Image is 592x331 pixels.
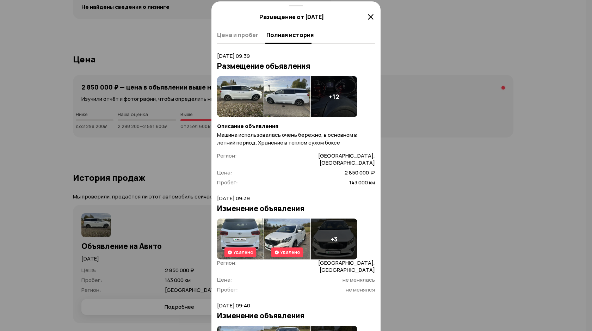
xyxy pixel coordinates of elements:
span: Полная история [266,31,314,38]
img: 1.P3WerraMZbAqjZteL8l-d5bok94eaaWsEDX3_xxo9KocPKWpSTX1qhs6qatOPKD6TT73qyg.4u8_80K4Bg3LHZHXPjG8NEJ... [264,76,310,117]
span: Пробег: [217,286,267,293]
p: [DATE] 09:39 [217,195,375,202]
span: не менялась [343,276,375,283]
span: Машина использовалась очень бережно, в основном в летний период. Хранение в теплом сухом боксе [217,131,357,146]
img: 1.TUUw27aMF4CE-OlugdhVSTid4e7kTNKatkDVz7Yb15iyQdCcvkqAz-Me1p6yTdTM5xyGnIY.O0m9YdcgK4pKrRYtuKtcuyA... [217,76,264,117]
span: Регион: [217,152,267,166]
h3: Изменение объявления [217,311,375,320]
h4: Описание объявления [217,123,375,130]
p: [DATE] 09:40 [217,302,375,309]
span: Пробег: [217,179,267,186]
span: Цена и пробег [217,31,259,38]
span: 2 850 000 ₽ [345,169,375,176]
span: Цена: [217,276,267,283]
p: [DATE] 09:39 [217,52,375,60]
h4: + 3 [331,235,338,243]
img: 1.l-6RPbaMzSslHjPFIAqA2Jh7O0VF-Fw0F_hYNkanXWAT_wo3Ra4LMh6mAGAe-wg9HqwNNCc.n7ZH-0xtyKg2ZlkU3T1PG0B... [264,219,310,259]
span: Регион: [217,259,267,274]
span: Удалено [280,249,300,255]
h4: + 12 [329,93,339,100]
span: 143 000 км [349,179,375,186]
span: [GEOGRAPHIC_DATA], [GEOGRAPHIC_DATA] [318,152,375,166]
img: 1.BZNlzbaMX1bR7qG41N5o4m2LqTjrCJ5B4l_PGrZdz0HnWJhP6luTTOUKmBviW5hI5FaaHdM.P2r0YZ_PmObs0Vc2CJrSAvh... [217,219,264,259]
span: [GEOGRAPHIC_DATA], [GEOGRAPHIC_DATA] [318,259,375,274]
h5: Размещение от [DATE] [217,13,366,20]
span: Удалено [233,249,253,255]
span: Цена: [217,169,267,176]
h3: Размещение объявления [217,61,375,71]
span: не менялся [346,286,375,293]
h3: Изменение объявления [217,204,375,213]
